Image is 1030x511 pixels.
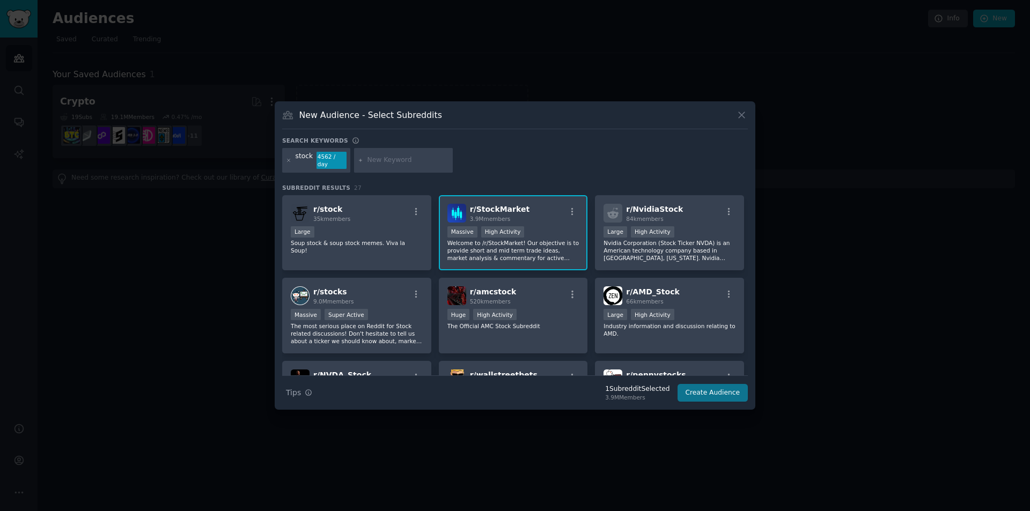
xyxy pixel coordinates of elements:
span: r/ pennystocks [626,371,686,379]
div: 3.9M Members [605,394,669,401]
p: Soup stock & soup stock memes. Viva la Soup! [291,239,423,254]
div: 1 Subreddit Selected [605,384,669,394]
span: Tips [286,387,301,398]
div: High Activity [473,309,517,320]
button: Create Audience [678,384,748,402]
p: Industry information and discussion relating to AMD. [604,322,735,337]
p: The most serious place on Reddit for Stock related discussions! Don't hesitate to tell us about a... [291,322,423,345]
span: r/ AMD_Stock [626,287,679,296]
span: 84k members [626,216,663,222]
span: 27 [354,184,362,191]
span: 66k members [626,298,663,305]
div: Large [291,226,314,238]
img: stock [291,204,310,223]
img: AMD_Stock [604,286,622,305]
div: Super Active [325,309,368,320]
span: r/ stocks [313,287,347,296]
div: High Activity [631,309,674,320]
div: High Activity [631,226,674,238]
span: 3.9M members [470,216,511,222]
span: r/ wallstreetbets [470,371,538,379]
span: r/ StockMarket [470,205,529,213]
img: amcstock [447,286,466,305]
div: Massive [447,226,477,238]
img: NVDA_Stock [291,369,310,388]
div: Large [604,226,627,238]
h3: New Audience - Select Subreddits [299,109,442,121]
p: The Official AMC Stock Subreddit [447,322,579,330]
p: Nvidia Corporation (Stock Ticker NVDA) is an American technology company based in [GEOGRAPHIC_DAT... [604,239,735,262]
img: pennystocks [604,369,622,388]
span: r/ amcstock [470,287,517,296]
img: stocks [291,286,310,305]
span: 9.0M members [313,298,354,305]
span: r/ stock [313,205,342,213]
div: Large [604,309,627,320]
span: 35k members [313,216,350,222]
span: r/ NVDA_Stock [313,371,371,379]
img: wallstreetbets [447,369,466,388]
div: 4562 / day [317,152,347,169]
h3: Search keywords [282,137,348,144]
button: Tips [282,383,316,402]
span: r/ NvidiaStock [626,205,683,213]
img: StockMarket [447,204,466,223]
input: New Keyword [367,155,449,165]
span: Subreddit Results [282,184,350,191]
p: Welcome to /r/StockMarket! Our objective is to provide short and mid term trade ideas, market ana... [447,239,579,262]
div: stock [296,152,313,169]
div: Huge [447,309,470,320]
span: 520k members [470,298,511,305]
div: High Activity [481,226,525,238]
div: Massive [291,309,321,320]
